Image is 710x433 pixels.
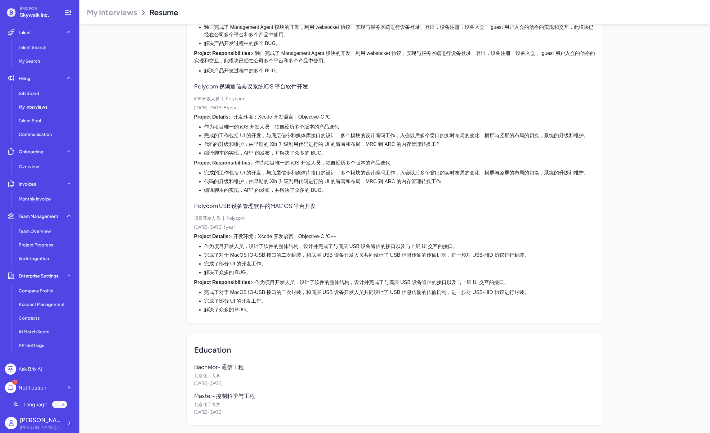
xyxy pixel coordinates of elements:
[19,365,42,373] div: Ask Brix AI
[204,24,596,38] li: 独自完成了 Management Agent 模块的开发，利用 websocket 协议，实现与服务器端进行设备登录、登出，设备注册，设备入会， guest 用户入会的信令的实现和交互，此模块已...
[20,11,57,19] span: Skywalk Inc.
[19,117,41,124] span: Talent Pool
[204,306,596,313] li: 解决了众多的 BUG。
[19,228,51,234] span: Team Overview
[194,82,317,90] p: Polycom 视频通信会议系统iOS 平台软件开发
[194,344,231,355] span: Education
[20,424,63,431] div: jackie@skywalk.ai
[204,297,596,305] li: 完成了部分 UI 的开发工作。
[19,104,47,110] span: My Interviews
[194,201,325,210] p: Polycom USB 设备管理软件的MAC OS 平台开发
[20,6,57,11] span: BRIX FOR
[204,132,596,139] li: 完成的工作包括 UI 的开发，与底层信令和媒体库接口的设计，多个模块的设计编码工作，入会以后多个窗口的实时布局的变化，横屏与竖屏的布局的切换，系统的升级和维护。
[19,181,36,187] span: Invoices
[204,169,596,177] li: 完成的工作包括 UI 的开发，与底层信令和媒体库接口的设计，多个模块的设计编码工作，入会以后多个窗口的实时布局的变化，横屏与竖屏的布局的切换，系统的升级和维护。
[194,279,596,286] p: - 作为项目开发人员，设计了软件的整体结构，设计并完成了与底层 USB 设备通信的接口以及与上层 UI 交互的接口。
[194,372,596,379] p: 北京化工大学
[194,409,596,415] p: [DATE] - [DATE]
[12,380,17,385] div: 157
[19,90,39,96] span: Job Board
[194,160,252,165] span: Project Responsibilities:
[194,113,596,121] p: - 开发环境：Xcode 开发语言：Objective-C /C++
[204,269,596,276] li: 解决了众多的 BUG。
[204,187,596,194] li: 编译脚本的实现，APP 的发布，并解决了众多的 BUG。
[19,213,58,219] span: Team Management
[194,363,253,371] p: Bachelor - 通信工程
[19,241,53,248] span: Project Progress
[204,260,596,268] li: 完成了部分 UI 的开发工作。
[19,287,53,294] span: Company Profile
[194,51,252,56] span: Project Responsibilities:
[204,149,596,157] li: 编译脚本的实现，APP 的发布，并解决了众多的 BUG。
[204,178,596,185] li: 代码的升级和维护，由早期的 Xib 升级到用代码进行的 UI 的编写和布局，MRC 到 ARC 的内存管理转换工作
[194,391,264,400] p: Master - 控制科学与工程
[194,95,596,102] p: iOS 开发人员 Polycom
[194,114,230,120] span: Project Details:
[19,75,30,81] span: Hiring
[19,301,65,307] span: Account Management
[194,234,230,239] span: Project Details:
[194,104,596,111] p: [DATE] - [DATE] · 5 years
[223,215,224,221] span: |
[19,384,46,391] div: Notification
[5,417,17,429] img: user_logo.png
[19,148,43,155] span: Onboarding
[150,7,178,17] div: Resume
[19,131,52,137] span: Communication
[204,40,596,47] li: 解决产品开发过程中的多个 BUG。
[194,50,596,65] p: - 独自完成了 Management Agent 模块的开发，利用 websocket 协议，实现与服务器端进行设备登录、登出，设备注册，设备入会， guest 用户入会的信令的实现和交互，此模...
[19,255,49,261] span: Jira Integration
[24,401,47,408] span: Language
[204,123,596,131] li: 作为项目唯一的 iOS 开发人员，独自经历多个版本的产品迭代
[204,67,596,74] li: 解决产品开发过程中的多个 BUG。
[19,273,58,279] span: Enterprise Settings
[19,196,51,202] span: Monthly invoice
[194,215,596,221] p: 项目开发人员 Polycom
[194,380,596,386] p: [DATE] - [DATE]
[204,141,596,148] li: 代码的升级和维护，由早期的 Xib 升级到用代码进行的 UI 的编写和布局，MRC 到 ARC 的内存管理转换工作
[194,159,596,167] p: - 作为项目唯一的 iOS 开发人员，独自经历多个版本的产品迭代
[204,251,596,259] li: 完成了对于 MacOS IO-USB 接口的二次封装，和底层 USB 设备开发人员共同设计了 USB 信息传输的传输机制，进一步对 USB-HID 协议进行封装。
[19,44,46,50] span: Talent Search
[19,342,44,348] span: API Settings
[87,7,137,17] span: My Interviews
[204,289,596,296] li: 完成了对于 MacOS IO-USB 接口的二次封装，和底层 USB 设备开发人员共同设计了 USB 信息传输的传输机制，进一步对 USB-HID 协议进行封装。
[19,328,50,335] span: AI Match Score
[194,224,596,230] p: [DATE] - [DATE] · 1 year
[19,58,40,64] span: My Search
[204,243,596,250] li: 作为项目开发人员，设计了软件的整体结构，设计并完成了与底层 USB 设备通信的接口以及与上层 UI 交互的接口。
[194,401,596,408] p: 北京化工大学
[222,96,223,101] span: |
[194,280,252,285] span: Project Responsibilities:
[19,163,39,169] span: Overview
[19,29,31,35] span: Talent
[194,233,596,240] p: - 开发环境：Xcode 开发语言：Objective-C /C++
[20,416,63,424] div: Jackie
[19,315,40,321] span: Contracts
